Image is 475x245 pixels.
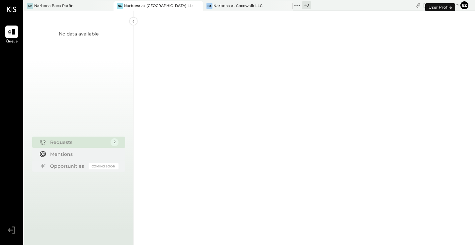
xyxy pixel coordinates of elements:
div: Narbona at Cocowalk LLC [213,3,263,9]
div: + 0 [302,1,311,9]
div: Narbona at [GEOGRAPHIC_DATA] LLC [124,3,193,9]
div: Mentions [50,151,115,157]
div: Na [206,3,212,9]
div: copy link [415,2,422,9]
div: Na [117,3,123,9]
span: am [453,3,459,7]
div: [DATE] [423,2,459,8]
div: 2 [111,138,119,146]
div: No data available [59,31,99,37]
div: Opportunities [50,163,85,169]
div: User Profile [425,3,455,11]
span: Queue [6,39,18,45]
div: Narbona Boca Ratōn [34,3,73,9]
div: Coming Soon [89,163,119,169]
button: Ez [460,1,468,9]
div: Requests [50,139,107,146]
div: NB [27,3,33,9]
a: Queue [0,26,23,45]
span: 9 : 40 [439,2,452,8]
